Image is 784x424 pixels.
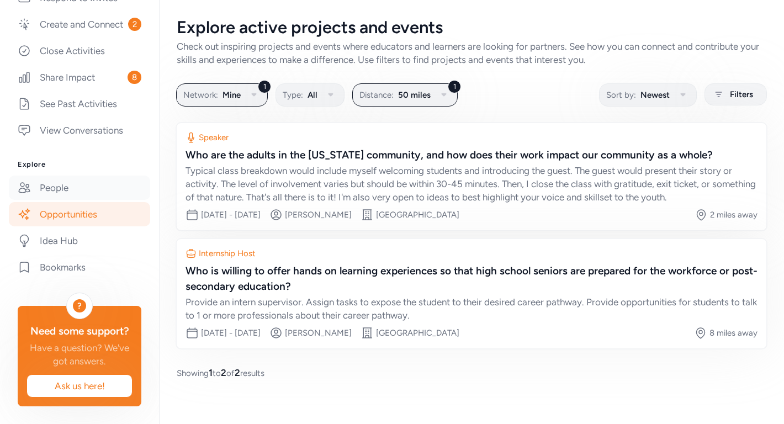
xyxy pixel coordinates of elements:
span: Sort by: [606,88,636,102]
span: Mine [223,88,241,102]
div: [GEOGRAPHIC_DATA] [376,209,459,220]
a: Bookmarks [9,255,150,279]
div: [PERSON_NAME] [285,209,352,220]
div: [GEOGRAPHIC_DATA] [376,327,459,338]
div: Provide an intern supervisor. Assign tasks to expose the student to their desired career pathway.... [186,295,757,322]
span: Filters [730,88,753,101]
div: 8 miles away [709,327,757,338]
a: Share Impact8 [9,65,150,89]
div: Need some support? [27,324,133,339]
span: 2 [128,18,141,31]
div: [DATE] - [DATE] [201,327,261,338]
div: [PERSON_NAME] [285,327,352,338]
span: 50 miles [398,88,431,102]
a: See Past Activities [9,92,150,116]
button: Type:All [276,83,345,107]
span: Showing to of results [177,366,264,379]
div: Typical class breakdown would include myself welcoming students and introducing the guest. The gu... [186,164,757,204]
div: [DATE] - [DATE] [201,209,261,220]
span: Distance: [359,88,394,102]
a: People [9,176,150,200]
div: Who is willing to offer hands on learning experiences so that high school seniors are prepared fo... [186,263,757,294]
button: Sort by:Newest [599,83,697,107]
span: 1 [209,367,213,378]
span: 2 [221,367,226,378]
button: Ask us here! [27,374,133,397]
span: Type: [283,88,303,102]
div: 1 [448,80,461,93]
div: Have a question? We've got answers. [27,341,133,368]
a: Idea Hub [9,229,150,253]
span: 2 [235,367,240,378]
a: Create and Connect2 [9,12,150,36]
div: Check out inspiring projects and events where educators and learners are looking for partners. Se... [177,40,766,66]
div: Explore active projects and events [177,18,766,38]
div: Speaker [199,132,229,143]
a: View Conversations [9,118,150,142]
button: 1Network:Mine [176,83,268,107]
span: Ask us here! [36,379,123,393]
div: 1 [258,80,271,93]
div: Internship Host [199,248,256,259]
div: ? [73,299,86,312]
div: 2 miles away [710,209,757,220]
button: 1Distance:50 miles [352,83,458,107]
div: Who are the adults in the [US_STATE] community, and how does their work impact our community as a... [186,147,757,163]
span: 8 [128,71,141,84]
span: Network: [183,88,218,102]
span: All [308,88,317,102]
span: Newest [640,88,670,102]
h3: Explore [18,160,141,169]
a: Close Activities [9,39,150,63]
a: Opportunities [9,202,150,226]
